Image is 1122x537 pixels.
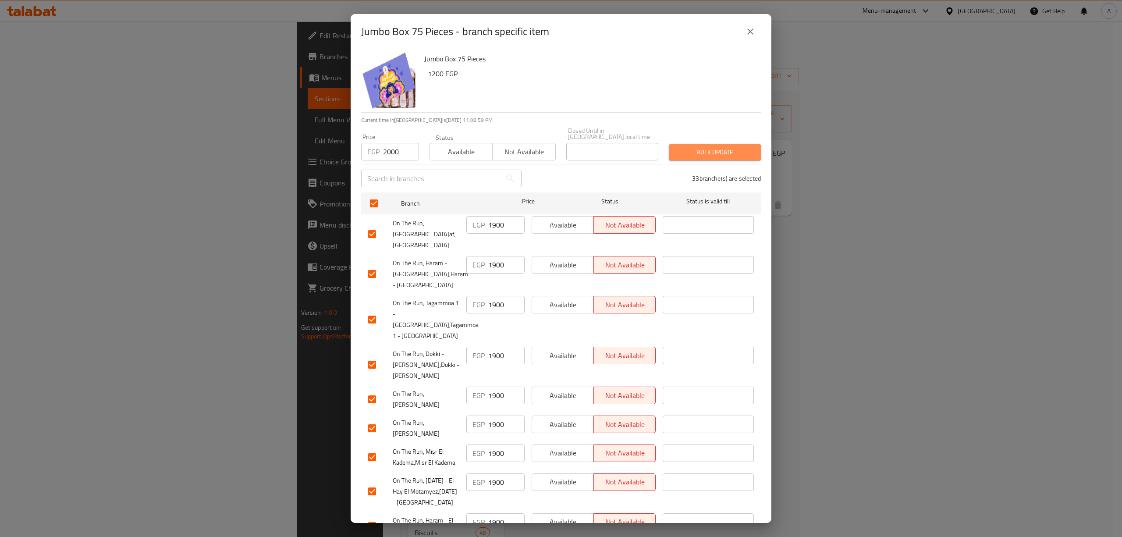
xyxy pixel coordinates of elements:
button: Available [430,143,493,160]
span: Not available [496,146,552,158]
span: On The Run, Dokki - [PERSON_NAME],Dokki - [PERSON_NAME] [393,349,459,381]
span: Available [536,389,590,402]
span: On The Run, [GEOGRAPHIC_DATA]af,[GEOGRAPHIC_DATA] [393,218,459,251]
span: Available [536,516,590,528]
input: Please enter price [488,347,525,364]
p: EGP [472,477,485,487]
span: Price [499,196,557,207]
span: On The Run, [DATE] - El Hay El Motamyez,[DATE] - [GEOGRAPHIC_DATA] [393,475,459,508]
span: On The Run, Misr El Kadema,Misr El Kadema [393,446,459,468]
input: Please enter price [488,445,525,462]
span: Not available [597,299,652,311]
span: Available [536,447,590,459]
h6: 1200 EGP [428,68,754,80]
p: EGP [472,448,485,459]
input: Please enter price [488,513,525,531]
p: EGP [472,220,485,230]
button: Available [532,347,594,364]
input: Search in branches [361,170,501,187]
span: Not available [597,259,652,271]
span: Not available [597,418,652,431]
span: Not available [597,219,652,231]
span: Available [536,476,590,488]
input: Please enter price [488,296,525,313]
span: Status is valid till [663,196,754,207]
input: Please enter price [383,143,419,160]
h6: Jumbo Box 75 Pieces [424,53,754,65]
span: On The Run, [PERSON_NAME] [393,417,459,439]
button: Available [532,296,594,313]
input: Please enter price [488,387,525,404]
span: Not available [597,447,652,459]
button: Available [532,473,594,491]
button: Available [532,416,594,433]
button: Not available [593,445,656,462]
span: On The Run, Haram - El Remaya [393,515,459,537]
p: EGP [472,299,485,310]
button: Not available [593,216,656,234]
p: EGP [472,390,485,401]
input: Please enter price [488,473,525,491]
input: Please enter price [488,416,525,433]
button: Available [532,256,594,274]
input: Please enter price [488,256,525,274]
span: Status [565,196,656,207]
span: On The Run, Haram - [GEOGRAPHIC_DATA],Haram - [GEOGRAPHIC_DATA] [393,258,459,291]
p: EGP [472,517,485,527]
span: Not available [597,516,652,528]
span: Branch [401,198,492,209]
button: Not available [593,347,656,364]
span: Not available [597,476,652,488]
span: Available [433,146,489,158]
p: EGP [472,260,485,270]
button: Bulk update [669,144,761,160]
img: Jumbo Box 75 Pieces [361,53,417,109]
button: Not available [593,387,656,404]
span: Available [536,259,590,271]
span: Bulk update [676,147,754,158]
span: Not available [597,349,652,362]
span: Not available [597,389,652,402]
button: Available [532,216,594,234]
button: close [740,21,761,42]
h2: Jumbo Box 75 Pieces - branch specific item [361,25,549,39]
button: Available [532,387,594,404]
button: Not available [492,143,555,160]
p: 33 branche(s) are selected [692,174,761,183]
span: Available [536,349,590,362]
button: Available [532,445,594,462]
p: Current time in [GEOGRAPHIC_DATA] is [DATE] 11:08:59 PM [361,116,761,124]
button: Not available [593,296,656,313]
button: Not available [593,416,656,433]
span: On The Run, Tagammoa 1 - [GEOGRAPHIC_DATA],Tagammoa 1 - [GEOGRAPHIC_DATA] [393,298,459,341]
button: Not available [593,513,656,531]
span: Available [536,219,590,231]
p: EGP [367,146,380,157]
p: EGP [472,419,485,430]
p: EGP [472,350,485,361]
button: Not available [593,256,656,274]
span: On The Run, [PERSON_NAME] [393,388,459,410]
span: Available [536,418,590,431]
span: Available [536,299,590,311]
button: Not available [593,473,656,491]
input: Please enter price [488,216,525,234]
button: Available [532,513,594,531]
